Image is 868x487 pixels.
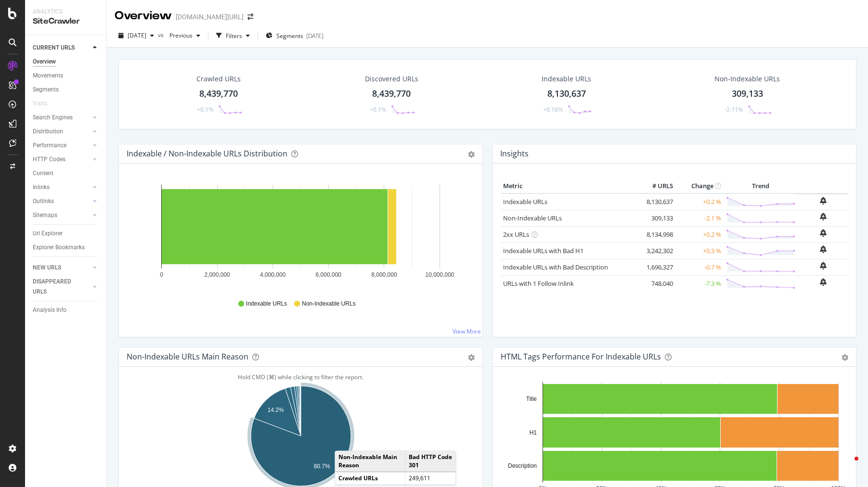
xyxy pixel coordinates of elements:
a: NEW URLS [33,263,90,273]
div: Distribution [33,127,63,137]
a: DISAPPEARED URLS [33,277,90,297]
a: Url Explorer [33,229,100,239]
div: +0.18% [543,105,563,114]
div: Overview [33,57,56,67]
td: 249,611 [405,472,456,485]
a: Outlinks [33,196,90,206]
text: 0 [160,271,163,278]
div: Content [33,168,53,179]
td: +0.2 % [675,193,724,210]
text: Description [507,462,536,469]
a: Indexable URLs with Bad H1 [503,246,583,255]
div: bell-plus [820,278,827,286]
a: Explorer Bookmarks [33,243,100,253]
div: [DATE] [306,32,324,40]
div: Analysis Info [33,305,66,315]
text: 80.7% [314,463,330,470]
text: H1 [529,429,537,436]
svg: A chart. [127,179,475,291]
h4: Insights [500,147,529,160]
div: bell-plus [820,213,827,220]
td: Non-Indexable Main Reason [335,451,405,472]
text: 4,000,000 [260,271,286,278]
div: Non-Indexable URLs Main Reason [127,352,248,361]
text: 14.2% [268,407,284,413]
div: Search Engines [33,113,73,123]
a: Search Engines [33,113,90,123]
a: Visits [33,99,57,109]
iframe: Intercom live chat [835,454,858,477]
a: 2xx URLs [503,230,529,239]
text: 8,000,000 [371,271,397,278]
span: 2025 Sep. 26th [128,31,146,39]
div: Inlinks [33,182,50,192]
button: [DATE] [115,28,158,43]
a: HTTP Codes [33,154,90,165]
div: +0.1% [197,105,213,114]
th: Change [675,179,724,193]
td: 748,040 [637,275,675,292]
text: 2,000,000 [204,271,230,278]
div: Outlinks [33,196,54,206]
a: Content [33,168,100,179]
button: Filters [212,28,254,43]
td: 8,134,998 [637,226,675,243]
text: 6,000,000 [316,271,342,278]
div: gear [468,151,475,158]
th: Metric [501,179,637,193]
div: 309,133 [732,88,763,100]
div: +0.1% [370,105,386,114]
span: Non-Indexable URLs [302,300,355,308]
td: -0.7 % [675,259,724,275]
a: View More [453,327,481,335]
div: [DOMAIN_NAME][URL] [176,12,244,22]
div: bell-plus [820,197,827,205]
button: Previous [166,28,204,43]
div: Url Explorer [33,229,63,239]
div: 8,439,770 [199,88,238,100]
div: 8,439,770 [372,88,411,100]
td: 1,696,327 [637,259,675,275]
span: Previous [166,31,193,39]
text: Title [526,396,537,402]
div: Non-Indexable URLs [714,74,780,84]
div: Explorer Bookmarks [33,243,85,253]
div: gear [468,354,475,361]
div: -2.11% [725,105,743,114]
div: NEW URLS [33,263,61,273]
td: +0.2 % [675,226,724,243]
td: +0.3 % [675,243,724,259]
td: 309,133 [637,210,675,226]
div: CURRENT URLS [33,43,75,53]
div: bell-plus [820,262,827,269]
td: 8,130,637 [637,193,675,210]
a: Segments [33,85,100,95]
a: URLs with 1 Follow Inlink [503,279,574,288]
a: Overview [33,57,100,67]
div: arrow-right-arrow-left [247,13,253,20]
a: Indexable URLs with Bad Description [503,263,608,271]
a: Distribution [33,127,90,137]
div: Sitemaps [33,210,57,220]
div: Overview [115,8,172,24]
text: 10,000,000 [425,271,454,278]
a: Indexable URLs [503,197,547,206]
div: gear [842,354,848,361]
a: CURRENT URLS [33,43,90,53]
div: Visits [33,99,47,109]
div: Performance [33,141,66,151]
a: Sitemaps [33,210,90,220]
div: HTTP Codes [33,154,65,165]
div: Indexable / Non-Indexable URLs Distribution [127,149,287,158]
td: Bad HTTP Code 301 [405,451,456,472]
span: Segments [276,32,303,40]
a: Movements [33,71,100,81]
a: Non-Indexable URLs [503,214,562,222]
div: Analytics [33,8,99,16]
div: 8,130,637 [547,88,586,100]
button: Segments[DATE] [262,28,327,43]
div: SiteCrawler [33,16,99,27]
div: Discovered URLs [365,74,418,84]
div: bell-plus [820,229,827,237]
